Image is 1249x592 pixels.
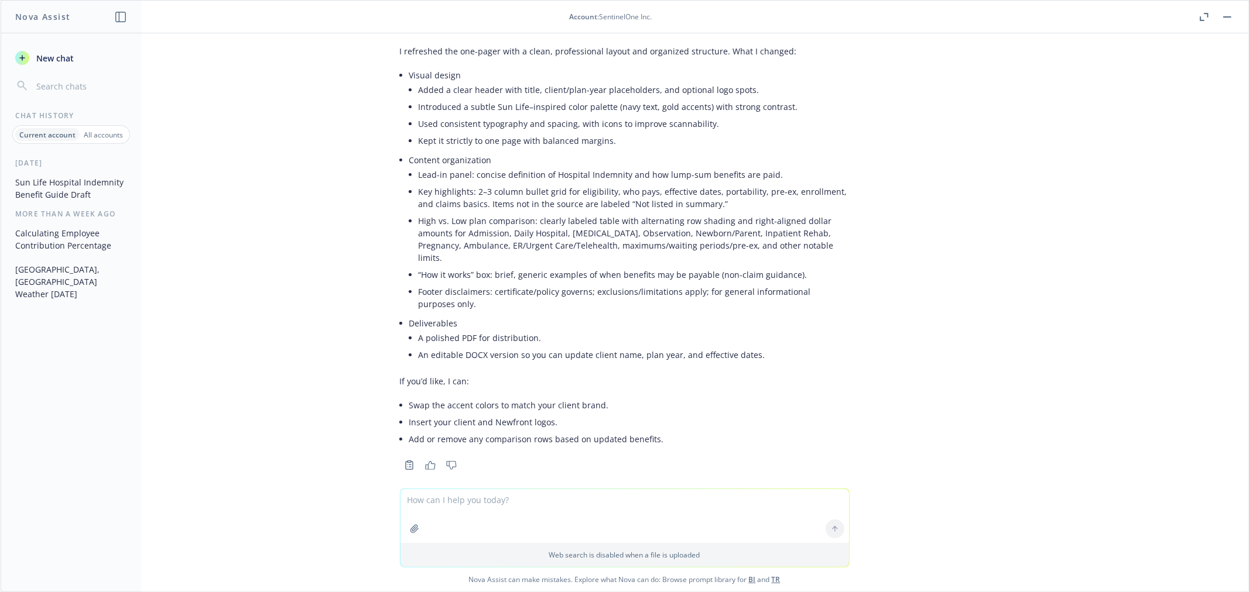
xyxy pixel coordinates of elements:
div: More than a week ago [1,209,141,219]
span: Nova Assist can make mistakes. Explore what Nova can do: Browse prompt library for and [5,567,1244,591]
p: I refreshed the one-pager with a clean, professional layout and organized structure. What I changed: [400,45,850,57]
button: [GEOGRAPHIC_DATA], [GEOGRAPHIC_DATA] Weather [DATE] [11,260,132,304]
p: Deliverables [409,317,850,329]
button: Sun Life Hospital Indemnity Benefit Guide Draft [11,173,132,204]
p: Content organization [409,154,850,166]
li: Introduced a subtle Sun Life–inspired color palette (navy text, gold accents) with strong contrast. [419,98,850,115]
li: Lead-in panel: concise definition of Hospital Indemnity and how lump-sum benefits are paid. [419,166,850,183]
li: Kept it strictly to one page with balanced margins. [419,132,850,149]
span: New chat [34,52,74,64]
li: Insert your client and Newfront logos. [409,414,850,431]
li: Key highlights: 2–3 column bullet grid for eligibility, who pays, effective dates, portability, p... [419,183,850,212]
div: [DATE] [1,158,141,168]
li: A polished PDF for distribution. [419,329,850,346]
a: TR [772,574,781,584]
li: Add or remove any comparison rows based on updated benefits. [409,431,850,448]
p: All accounts [84,130,123,140]
span: Account [569,12,597,22]
li: Added a clear header with title, client/plan-year placeholders, and optional logo spots. [419,81,850,98]
li: High vs. Low plan comparison: clearly labeled table with alternating row shading and right-aligne... [419,212,850,266]
li: Used consistent typography and spacing, with icons to improve scannability. [419,115,850,132]
input: Search chats [34,78,127,94]
li: Swap the accent colors to match your client brand. [409,397,850,414]
svg: Copy to clipboard [404,460,415,470]
button: New chat [11,47,132,68]
li: An editable DOCX version so you can update client name, plan year, and effective dates. [419,346,850,363]
div: : SentinelOne Inc. [569,12,652,22]
p: Current account [19,130,76,140]
li: Footer disclaimers: certificate/policy governs; exclusions/limitations apply; for general informa... [419,283,850,312]
h1: Nova Assist [15,11,70,23]
p: Visual design [409,69,850,81]
div: Chat History [1,111,141,121]
button: Thumbs down [442,457,461,473]
p: Web search is disabled when a file is uploaded [408,550,842,560]
li: “How it works” box: brief, generic examples of when benefits may be payable (non-claim guidance). [419,266,850,283]
a: BI [749,574,756,584]
button: Calculating Employee Contribution Percentage [11,223,132,255]
p: If you’d like, I can: [400,375,850,387]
